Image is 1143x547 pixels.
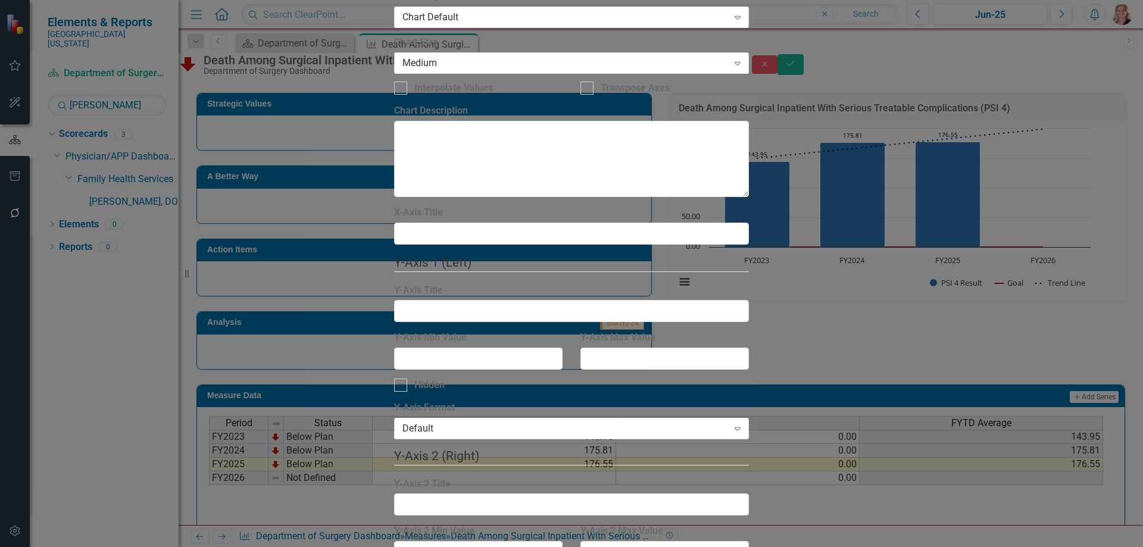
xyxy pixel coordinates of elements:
label: Y-Axis Min Value [394,331,563,345]
div: Interpolate Values [414,82,493,95]
div: Medium [402,57,728,70]
div: Chart Default [402,11,728,24]
div: Default [402,421,728,435]
label: Y-Axis Title [394,284,749,298]
label: Chart Description [394,104,749,118]
label: Y-Axis 2 Title [394,477,749,491]
label: Y-Axis 2 Max Value [580,524,749,538]
label: Chart Size [394,36,749,49]
label: Y-Axis Max Value [580,331,749,345]
label: Y-Axis Format [394,401,749,415]
legend: Y-Axis 2 (Right) [394,447,749,465]
label: X-Axis Title [394,206,749,220]
label: Y-Axis 2 Min Value [394,524,563,538]
div: Hidden [414,379,445,392]
legend: Y-Axis 1 (Left) [394,254,749,272]
div: Transpose Axes [601,82,670,95]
